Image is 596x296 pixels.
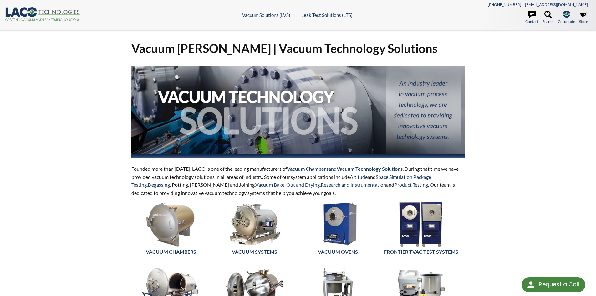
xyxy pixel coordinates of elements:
[525,2,588,7] a: [EMAIL_ADDRESS][DOMAIN_NAME]
[394,182,428,188] a: Product Testing
[287,166,403,172] span: and
[321,182,386,188] a: Research and Instrumentation
[579,11,588,24] a: Store
[522,277,585,292] div: Request a Call
[376,174,412,180] a: Space Simulation
[131,202,211,247] img: Vacuum Chambers
[350,174,368,180] a: Altitude
[525,11,538,24] a: Contact
[131,66,465,158] img: Vacuum Technology Solutions Header
[215,202,294,247] img: Vacuum Systems
[298,202,378,247] img: Vacuum Ovens
[558,18,575,24] span: Corporate
[255,182,320,188] a: Vacuum Bake-Out and Drying
[131,41,465,56] h1: Vacuum [PERSON_NAME] | Vacuum Technology Solutions
[148,182,170,188] a: Degassing
[242,12,290,18] a: Vacuum Solutions (LVS)
[337,166,403,172] strong: Vacuum Technology Solutions
[384,249,458,255] a: FRONTIER TVAC TEST SYSTEMS
[526,280,536,290] img: round button
[301,12,353,18] a: Leak Test Solutions (LTS)
[539,277,579,292] div: Request a Call
[488,2,521,7] a: [PHONE_NUMBER]
[131,165,465,197] p: Founded more than [DATE], LACO is one of the leading manufacturers of . During that time we have ...
[543,11,554,24] a: Search
[146,249,196,255] a: Vacuum Chambers
[232,249,277,255] a: VACUUM SYSTEMS
[287,166,329,172] strong: Vacuum Chambers
[381,202,461,247] img: TVAC Test Systems
[318,249,358,255] a: Vacuum Ovens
